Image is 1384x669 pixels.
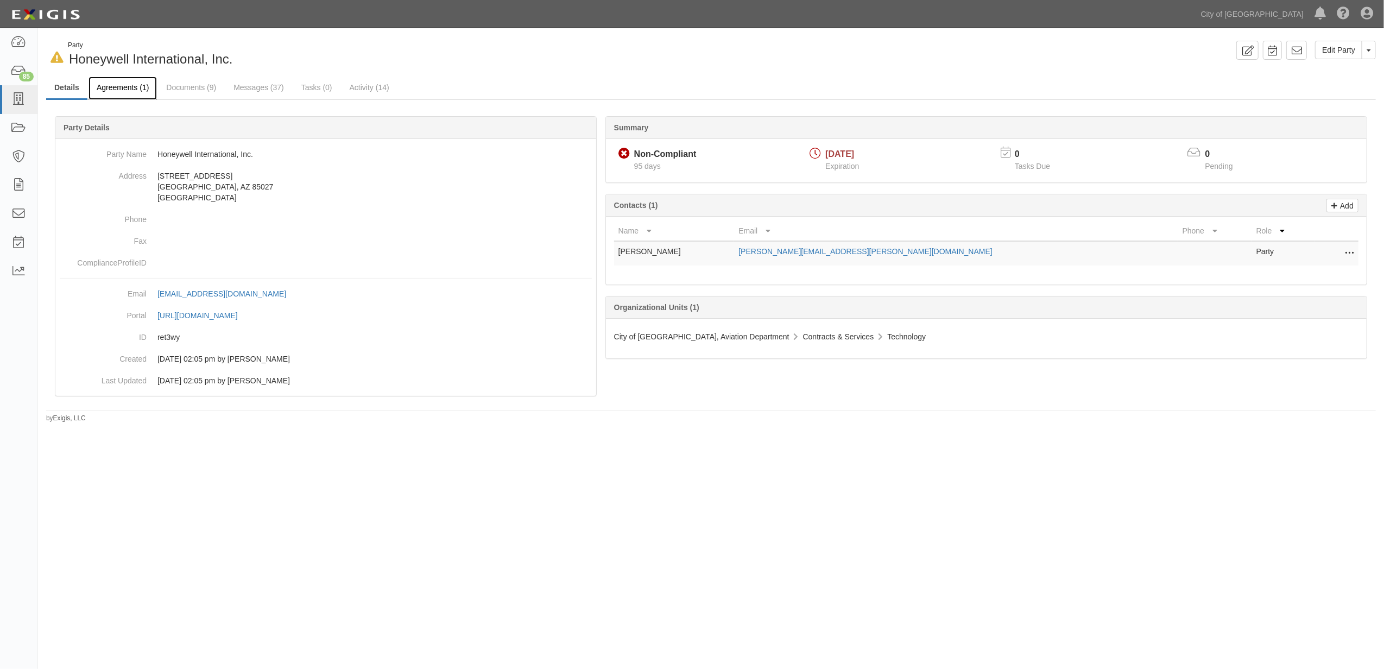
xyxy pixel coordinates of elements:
[1337,8,1350,21] i: Help Center - Complianz
[46,414,86,423] small: by
[50,52,64,64] i: In Default since 06/22/2025
[60,252,147,268] dt: ComplianceProfileID
[803,332,874,341] span: Contracts & Services
[1015,148,1064,161] p: 0
[60,348,592,370] dd: 01/02/2024 02:05 pm by Dominique Tapia
[1252,221,1315,241] th: Role
[614,221,735,241] th: Name
[68,41,233,50] div: Party
[1315,41,1362,59] a: Edit Party
[1205,162,1233,171] span: Pending
[825,162,859,171] span: Expiration
[342,77,397,98] a: Activity (14)
[46,41,703,68] div: Honeywell International, Inc.
[60,230,147,247] dt: Fax
[89,77,157,100] a: Agreements (1)
[1196,3,1309,25] a: City of [GEOGRAPHIC_DATA]
[614,123,649,132] b: Summary
[60,305,147,321] dt: Portal
[60,209,147,225] dt: Phone
[293,77,340,98] a: Tasks (0)
[64,123,110,132] b: Party Details
[60,165,592,209] dd: [STREET_ADDRESS] [GEOGRAPHIC_DATA], AZ 85027 [GEOGRAPHIC_DATA]
[618,148,630,160] i: Non-Compliant
[225,77,292,98] a: Messages (37)
[69,52,233,66] span: Honeywell International, Inc.
[614,303,699,312] b: Organizational Units (1)
[19,72,34,81] div: 85
[614,241,735,266] td: [PERSON_NAME]
[1326,199,1358,212] a: Add
[734,221,1178,241] th: Email
[60,326,147,343] dt: ID
[825,149,854,159] span: [DATE]
[60,326,592,348] dd: ret3wy
[634,148,697,161] div: Non-Compliant
[157,311,250,320] a: [URL][DOMAIN_NAME]
[60,348,147,364] dt: Created
[634,162,661,171] span: Since 06/01/2025
[60,370,592,392] dd: 01/02/2024 02:05 pm by Dominique Tapia
[158,77,224,98] a: Documents (9)
[157,289,298,298] a: [EMAIL_ADDRESS][DOMAIN_NAME]
[1178,221,1252,241] th: Phone
[1252,241,1315,266] td: Party
[614,201,658,210] b: Contacts (1)
[738,247,993,256] a: [PERSON_NAME][EMAIL_ADDRESS][PERSON_NAME][DOMAIN_NAME]
[8,5,83,24] img: logo-5460c22ac91f19d4615b14bd174203de0afe785f0fc80cf4dbbc73dc1793850b.png
[60,370,147,386] dt: Last Updated
[46,77,87,100] a: Details
[60,143,147,160] dt: Party Name
[614,332,789,341] span: City of [GEOGRAPHIC_DATA], Aviation Department
[1015,162,1050,171] span: Tasks Due
[887,332,926,341] span: Technology
[53,414,86,422] a: Exigis, LLC
[60,165,147,181] dt: Address
[1205,148,1246,161] p: 0
[157,288,286,299] div: [EMAIL_ADDRESS][DOMAIN_NAME]
[60,283,147,299] dt: Email
[60,143,592,165] dd: Honeywell International, Inc.
[1337,199,1354,212] p: Add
